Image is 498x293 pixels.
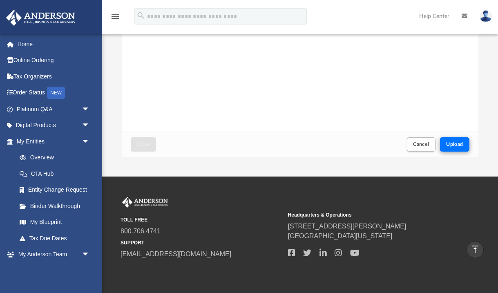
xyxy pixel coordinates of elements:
a: [GEOGRAPHIC_DATA][US_STATE] [288,233,393,239]
a: Home [6,36,102,52]
a: Order StatusNEW [6,85,102,101]
span: Upload [446,142,463,147]
a: Entity Change Request [11,182,102,198]
button: Cancel [407,137,435,152]
a: [EMAIL_ADDRESS][DOMAIN_NAME] [121,251,231,257]
i: vertical_align_top [470,244,480,254]
a: Tax Due Dates [11,230,102,246]
button: Close [131,137,156,152]
a: 800.706.4741 [121,228,161,235]
span: arrow_drop_down [82,101,98,118]
img: Anderson Advisors Platinum Portal [121,197,170,208]
div: NEW [47,87,65,99]
small: SUPPORT [121,239,282,246]
a: vertical_align_top [467,241,484,258]
a: My Anderson Team [11,262,94,279]
a: Digital Productsarrow_drop_down [6,117,102,134]
button: Upload [440,137,469,152]
a: My Blueprint [11,214,98,230]
a: Platinum Q&Aarrow_drop_down [6,101,102,117]
a: Tax Organizers [6,68,102,85]
a: Overview [11,150,102,166]
img: Anderson Advisors Platinum Portal [4,10,78,26]
small: TOLL FREE [121,216,282,224]
i: menu [110,11,120,21]
a: Binder Walkthrough [11,198,102,214]
img: User Pic [480,10,492,22]
a: menu [110,16,120,21]
i: search [136,11,145,20]
a: CTA Hub [11,166,102,182]
span: arrow_drop_down [82,117,98,134]
a: My Entitiesarrow_drop_down [6,133,102,150]
small: Headquarters & Operations [288,211,450,219]
a: My Anderson Teamarrow_drop_down [6,246,98,263]
span: arrow_drop_down [82,133,98,150]
span: arrow_drop_down [82,246,98,263]
a: [STREET_ADDRESS][PERSON_NAME] [288,223,406,230]
span: Close [137,142,150,147]
a: Online Ordering [6,52,102,69]
span: Cancel [413,142,429,147]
